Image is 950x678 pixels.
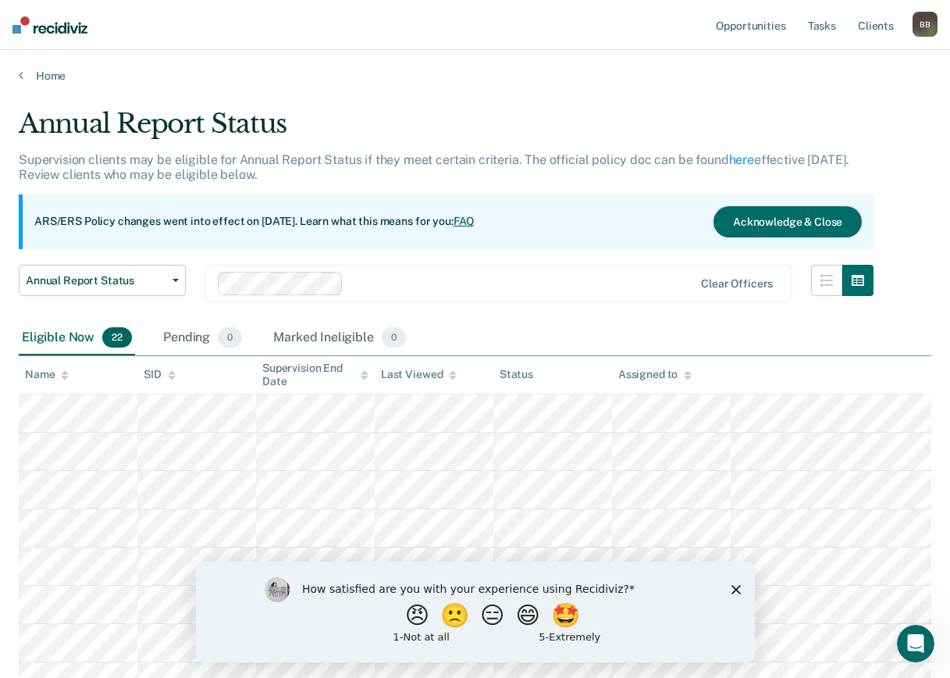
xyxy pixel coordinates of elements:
[618,368,692,381] div: Assigned to
[25,368,69,381] div: Name
[102,327,132,348] span: 22
[729,152,754,167] a: here
[19,108,874,152] div: Annual Report Status
[196,562,755,662] iframe: Survey by Kim from Recidiviz
[454,215,475,227] a: FAQ
[897,625,934,662] iframe: Intercom live chat
[500,368,533,381] div: Status
[701,277,773,291] div: Clear officers
[19,265,186,296] button: Annual Report Status
[26,274,166,287] span: Annual Report Status
[270,321,409,355] div: Marked Ineligible0
[19,152,849,182] p: Supervision clients may be eligible for Annual Report Status if they meet certain criteria. The o...
[34,214,475,230] p: ARS/ERS Policy changes went into effect on [DATE]. Learn what this means for you:
[12,16,87,34] img: Recidiviz
[713,206,862,237] button: Acknowledge & Close
[913,12,938,37] button: BB
[19,69,931,83] a: Home
[913,12,938,37] div: B B
[144,368,176,381] div: SID
[262,362,368,388] div: Supervision End Date
[381,368,457,381] div: Last Viewed
[382,327,406,348] span: 0
[160,321,245,355] div: Pending0
[19,321,135,355] div: Eligible Now22
[218,327,242,348] span: 0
